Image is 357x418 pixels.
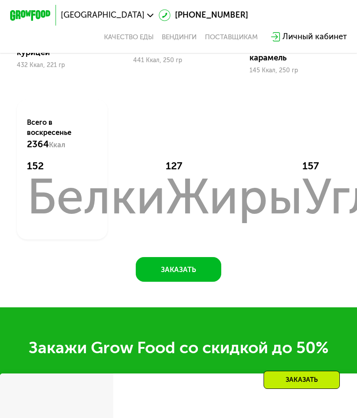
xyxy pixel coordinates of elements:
[264,371,340,389] div: Заказать
[49,141,65,149] span: Ккал
[162,33,197,41] a: Вендинги
[205,33,258,41] div: поставщикам
[136,257,221,282] button: Заказать
[27,172,166,221] div: Белки
[17,62,108,69] div: 432 Ккал, 221 гр
[27,160,166,172] div: 152
[249,67,340,74] div: 145 Ккал, 250 гр
[133,57,224,64] div: 441 Ккал, 250 гр
[283,31,347,43] div: Личный кабинет
[61,11,145,19] span: [GEOGRAPHIC_DATA]
[166,160,302,172] div: 127
[166,172,302,221] div: Жиры
[27,117,97,150] div: Всего в воскресенье
[27,138,49,149] span: 2364
[159,9,248,22] a: [PHONE_NUMBER]
[104,33,154,41] a: Качество еды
